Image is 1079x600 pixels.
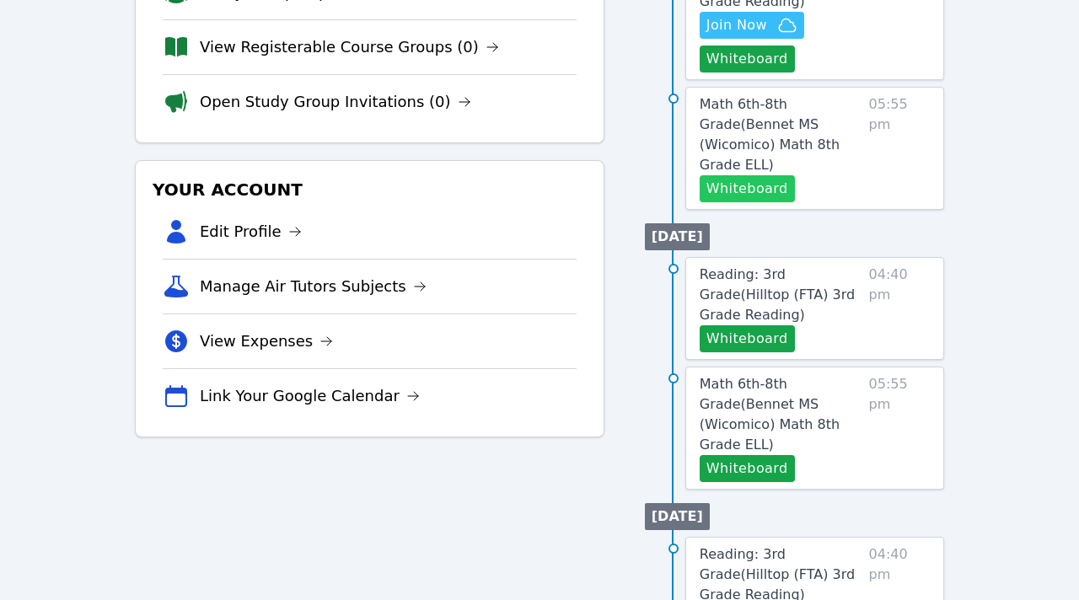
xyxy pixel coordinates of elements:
a: Math 6th-8th Grade(Bennet MS (Wicomico) Math 8th Grade ELL) [700,374,862,455]
a: View Registerable Course Groups (0) [200,35,499,59]
button: Whiteboard [700,175,795,202]
span: Math 6th-8th Grade ( Bennet MS (Wicomico) Math 8th Grade ELL ) [700,96,840,173]
button: Join Now [700,12,804,39]
span: Reading: 3rd Grade ( Hilltop (FTA) 3rd Grade Reading ) [700,266,855,323]
a: Manage Air Tutors Subjects [200,275,427,298]
button: Whiteboard [700,46,795,72]
a: Math 6th-8th Grade(Bennet MS (Wicomico) Math 8th Grade ELL) [700,94,862,175]
span: 05:55 pm [869,94,930,202]
span: Join Now [706,15,767,35]
a: Edit Profile [200,220,302,244]
h3: Your Account [149,174,590,205]
span: Math 6th-8th Grade ( Bennet MS (Wicomico) Math 8th Grade ELL ) [700,376,840,453]
button: Whiteboard [700,455,795,482]
a: Open Study Group Invitations (0) [200,90,471,114]
li: [DATE] [645,503,710,530]
a: View Expenses [200,329,333,353]
button: Whiteboard [700,325,795,352]
li: [DATE] [645,223,710,250]
span: 04:40 pm [869,265,930,352]
span: 05:55 pm [869,374,930,482]
a: Link Your Google Calendar [200,384,420,408]
a: Reading: 3rd Grade(Hilltop (FTA) 3rd Grade Reading) [700,265,862,325]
